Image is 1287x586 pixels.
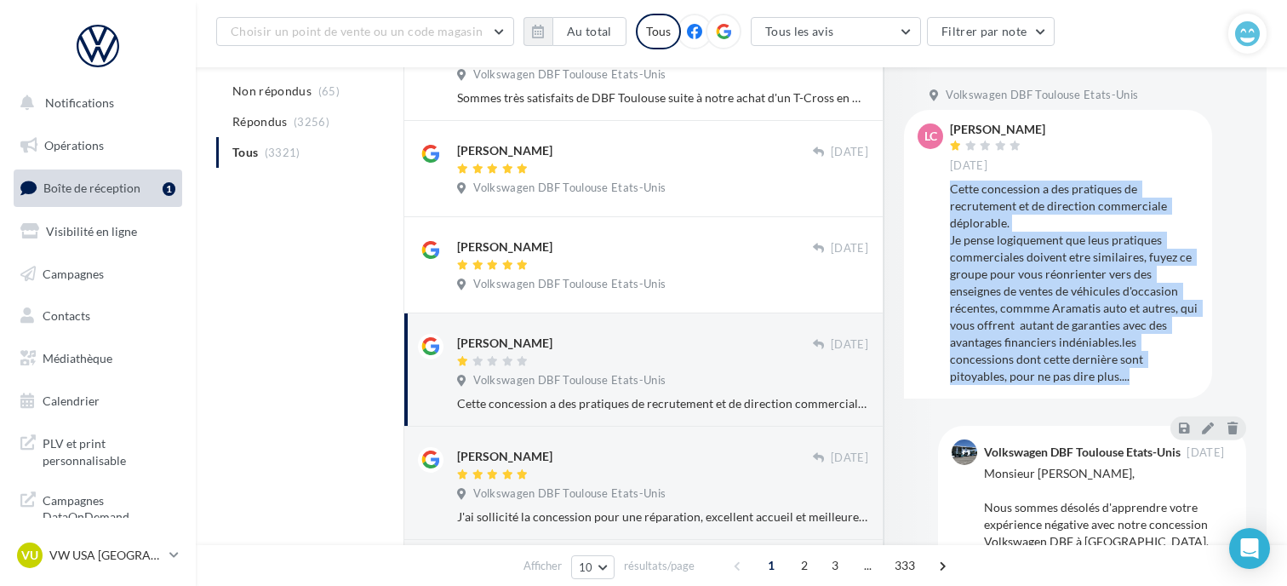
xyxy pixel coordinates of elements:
div: [PERSON_NAME] [457,448,552,465]
span: LC [924,128,937,145]
span: [DATE] [831,451,868,466]
div: 1 [163,182,175,196]
span: Volkswagen DBF Toulouse Etats-Unis [473,373,666,388]
span: Afficher [523,558,562,574]
button: Au total [552,17,626,46]
a: Opérations [10,128,186,164]
span: Médiathèque [43,351,112,365]
span: 1 [758,552,785,579]
button: Choisir un point de vente ou un code magasin [216,17,514,46]
span: PLV et print personnalisable [43,432,175,468]
a: Visibilité en ligne [10,214,186,250]
span: Volkswagen DBF Toulouse Etats-Unis [473,277,666,292]
div: [PERSON_NAME] [457,335,552,352]
a: PLV et print personnalisable [10,425,186,475]
div: Sommes très satisfaits de DBF Toulouse suite à notre achat d'un T-Cross en Aout 2025 . Les équipe... [457,89,868,106]
span: Opérations [44,138,104,152]
a: Médiathèque [10,341,186,376]
span: Non répondus [232,83,312,100]
div: J'ai sollicité la concession pour une réparation, excellent accueil et meilleures explications pa... [457,508,868,526]
span: Tous les avis [765,24,834,38]
span: Répondus [232,113,288,130]
span: 10 [579,560,593,574]
p: VW USA [GEOGRAPHIC_DATA] [49,547,163,564]
a: Boîte de réception1 [10,169,186,206]
span: Visibilité en ligne [46,224,137,238]
span: résultats/page [624,558,695,574]
span: 2 [791,552,818,579]
span: Contacts [43,308,90,323]
a: Contacts [10,298,186,334]
span: Calendrier [43,394,100,408]
span: [DATE] [950,158,987,174]
button: Tous les avis [751,17,921,46]
span: Volkswagen DBF Toulouse Etats-Unis [473,486,666,502]
button: Au total [523,17,626,46]
button: 10 [571,555,615,579]
span: ... [855,552,882,579]
div: [PERSON_NAME] [457,142,552,159]
span: Volkswagen DBF Toulouse Etats-Unis [946,88,1138,103]
div: Volkswagen DBF Toulouse Etats-Unis [984,446,1181,458]
span: [DATE] [831,241,868,256]
a: Campagnes [10,256,186,292]
span: 3 [821,552,849,579]
a: VU VW USA [GEOGRAPHIC_DATA] [14,539,182,572]
span: Choisir un point de vente ou un code magasin [231,24,483,38]
div: Open Intercom Messenger [1229,528,1270,569]
span: (65) [318,84,340,98]
span: Volkswagen DBF Toulouse Etats-Unis [473,67,666,83]
span: 333 [888,552,923,579]
div: Cette concession a des pratiques de recrutement et de direction commerciale déplorable. Je pense ... [950,181,1198,385]
span: (3256) [294,115,329,129]
a: Campagnes DataOnDemand [10,482,186,532]
span: [DATE] [831,145,868,160]
span: VU [21,547,38,564]
span: Boîte de réception [43,181,140,195]
span: Volkswagen DBF Toulouse Etats-Unis [473,181,666,196]
span: Campagnes [43,266,104,280]
div: Tous [636,14,681,49]
button: Notifications [10,85,179,121]
button: Filtrer par note [927,17,1055,46]
span: [DATE] [1187,447,1224,458]
span: Notifications [45,95,114,110]
div: Cette concession a des pratiques de recrutement et de direction commerciale déplorable. Je pense ... [457,395,868,412]
a: Calendrier [10,383,186,419]
div: [PERSON_NAME] [950,124,1045,135]
span: [DATE] [831,337,868,353]
div: [PERSON_NAME] [457,238,552,256]
span: Campagnes DataOnDemand [43,489,175,526]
